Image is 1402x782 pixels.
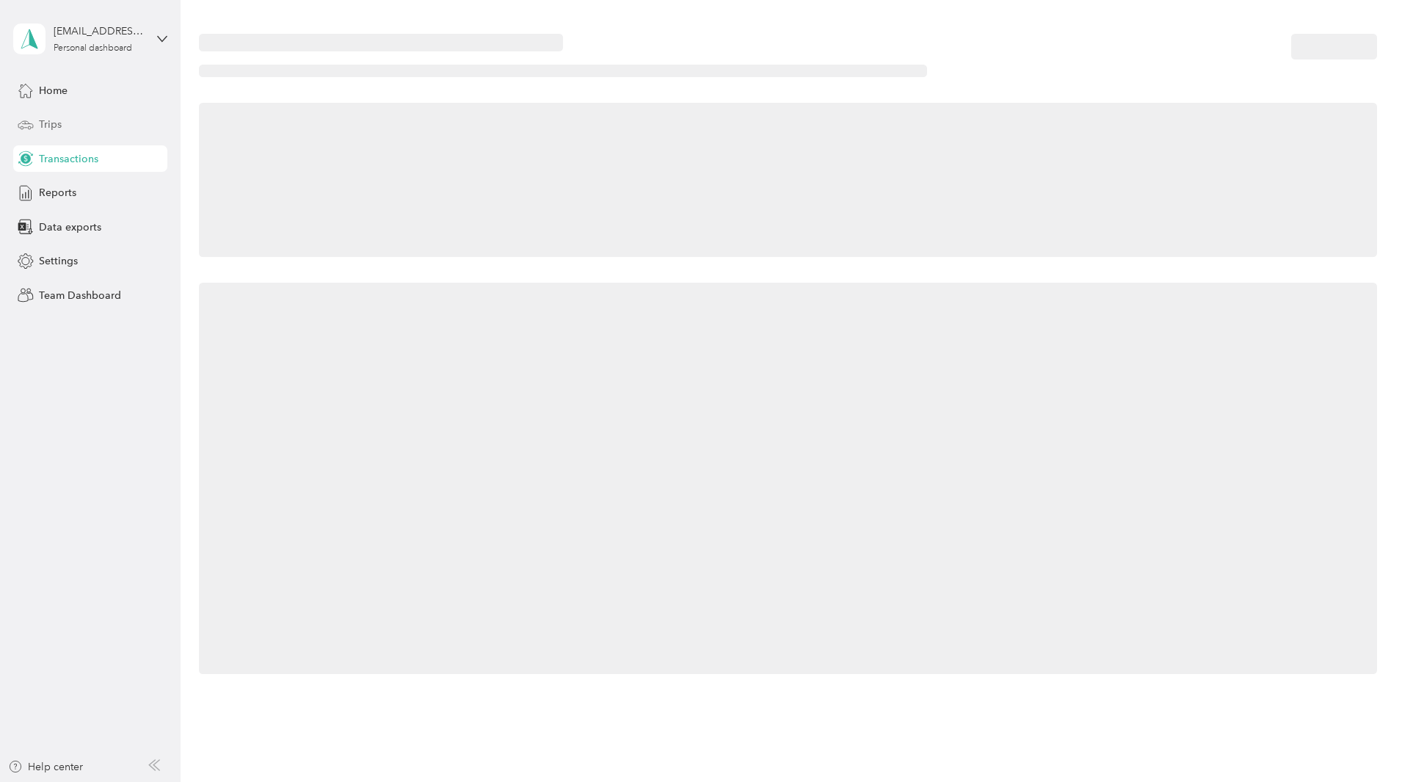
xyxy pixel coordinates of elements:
span: Settings [39,253,78,269]
span: Transactions [39,151,98,167]
span: Data exports [39,220,101,235]
span: Trips [39,117,62,132]
span: Reports [39,185,76,200]
button: Help center [8,759,83,775]
iframe: Everlance-gr Chat Button Frame [1320,700,1402,782]
div: [EMAIL_ADDRESS][DOMAIN_NAME] [54,23,145,39]
span: Team Dashboard [39,288,121,303]
span: Home [39,83,68,98]
div: Personal dashboard [54,44,132,53]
